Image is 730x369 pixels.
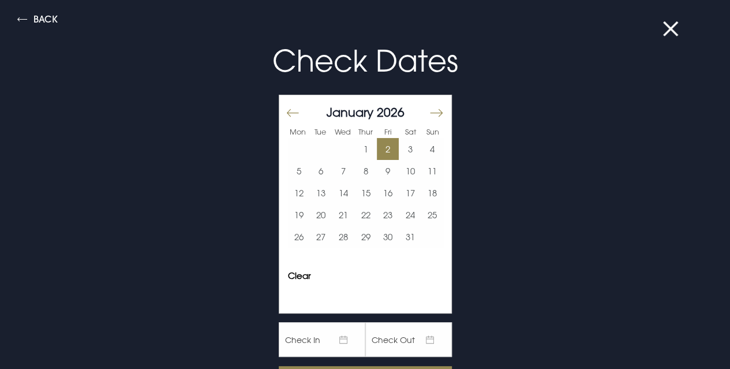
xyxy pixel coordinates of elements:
button: 1 [354,138,377,160]
button: 5 [288,160,310,182]
td: Choose Monday, January 19, 2026 as your start date. [288,204,310,226]
td: Choose Tuesday, January 27, 2026 as your start date. [310,226,332,248]
span: 2026 [377,105,405,120]
td: Choose Friday, January 23, 2026 as your start date. [377,204,399,226]
td: Choose Thursday, January 8, 2026 as your start date. [354,160,377,182]
button: 23 [377,204,399,226]
td: Choose Saturday, January 31, 2026 as your start date. [399,226,421,248]
button: Move forward to switch to the next month. [429,100,443,125]
button: 15 [354,182,377,204]
button: Back [17,14,58,28]
td: Choose Monday, January 5, 2026 as your start date. [288,160,310,182]
button: 25 [421,204,444,226]
span: January [327,105,373,120]
button: 27 [310,226,332,248]
button: 11 [421,160,444,182]
button: Clear [288,271,311,280]
td: Choose Sunday, January 18, 2026 as your start date. [421,182,444,204]
button: 9 [377,160,399,182]
td: Choose Thursday, January 1, 2026 as your start date. [354,138,377,160]
td: Choose Tuesday, January 13, 2026 as your start date. [310,182,332,204]
button: 24 [399,204,421,226]
button: Move backward to switch to the previous month. [286,100,300,125]
button: 8 [354,160,377,182]
button: 7 [332,160,355,182]
td: Choose Wednesday, January 21, 2026 as your start date. [332,204,355,226]
button: 22 [354,204,377,226]
button: 12 [288,182,310,204]
button: 6 [310,160,332,182]
td: Choose Wednesday, January 28, 2026 as your start date. [332,226,355,248]
td: Choose Tuesday, January 6, 2026 as your start date. [310,160,332,182]
button: 26 [288,226,310,248]
button: 29 [354,226,377,248]
td: Choose Sunday, January 25, 2026 as your start date. [421,204,444,226]
button: 21 [332,204,355,226]
button: 17 [399,182,421,204]
td: Choose Thursday, January 29, 2026 as your start date. [354,226,377,248]
button: 4 [421,138,444,160]
button: 30 [377,226,399,248]
span: Check In [279,322,365,357]
button: 2 [377,138,399,160]
td: Choose Thursday, January 15, 2026 as your start date. [354,182,377,204]
td: Choose Friday, January 30, 2026 as your start date. [377,226,399,248]
td: Choose Friday, January 9, 2026 as your start date. [377,160,399,182]
td: Choose Saturday, January 3, 2026 as your start date. [399,138,421,160]
button: 10 [399,160,421,182]
td: Choose Friday, January 2, 2026 as your start date. [377,138,399,160]
td: Choose Saturday, January 24, 2026 as your start date. [399,204,421,226]
button: 3 [399,138,421,160]
td: Choose Sunday, January 4, 2026 as your start date. [421,138,444,160]
button: 20 [310,204,332,226]
button: 18 [421,182,444,204]
td: Choose Monday, January 26, 2026 as your start date. [288,226,310,248]
button: 13 [310,182,332,204]
td: Choose Saturday, January 10, 2026 as your start date. [399,160,421,182]
td: Choose Thursday, January 22, 2026 as your start date. [354,204,377,226]
td: Choose Sunday, January 11, 2026 as your start date. [421,160,444,182]
td: Choose Wednesday, January 14, 2026 as your start date. [332,182,355,204]
span: Check Out [365,322,452,357]
button: 14 [332,182,355,204]
button: 19 [288,204,310,226]
td: Choose Wednesday, January 7, 2026 as your start date. [332,160,355,182]
td: Choose Saturday, January 17, 2026 as your start date. [399,182,421,204]
button: 16 [377,182,399,204]
p: Check Dates [91,39,640,83]
td: Choose Tuesday, January 20, 2026 as your start date. [310,204,332,226]
button: 28 [332,226,355,248]
td: Choose Monday, January 12, 2026 as your start date. [288,182,310,204]
button: 31 [399,226,421,248]
td: Choose Friday, January 16, 2026 as your start date. [377,182,399,204]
